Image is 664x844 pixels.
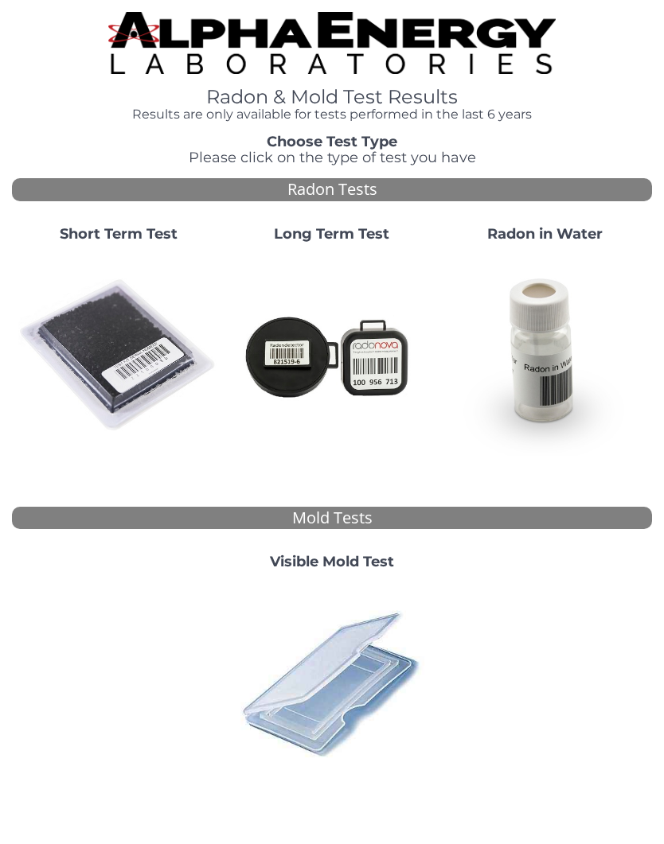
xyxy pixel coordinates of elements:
[18,255,219,456] img: ShortTerm.jpg
[270,553,394,570] strong: Visible Mold Test
[445,255,646,456] img: RadoninWater.jpg
[232,583,432,784] img: PI42764010.jpg
[12,507,652,530] div: Mold Tests
[12,178,652,201] div: Radon Tests
[108,12,557,74] img: TightCrop.jpg
[487,225,603,243] strong: Radon in Water
[108,87,557,107] h1: Radon & Mold Test Results
[274,225,389,243] strong: Long Term Test
[60,225,178,243] strong: Short Term Test
[232,255,432,456] img: Radtrak2vsRadtrak3.jpg
[108,107,557,122] h4: Results are only available for tests performed in the last 6 years
[189,149,476,166] span: Please click on the type of test you have
[267,133,397,150] strong: Choose Test Type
